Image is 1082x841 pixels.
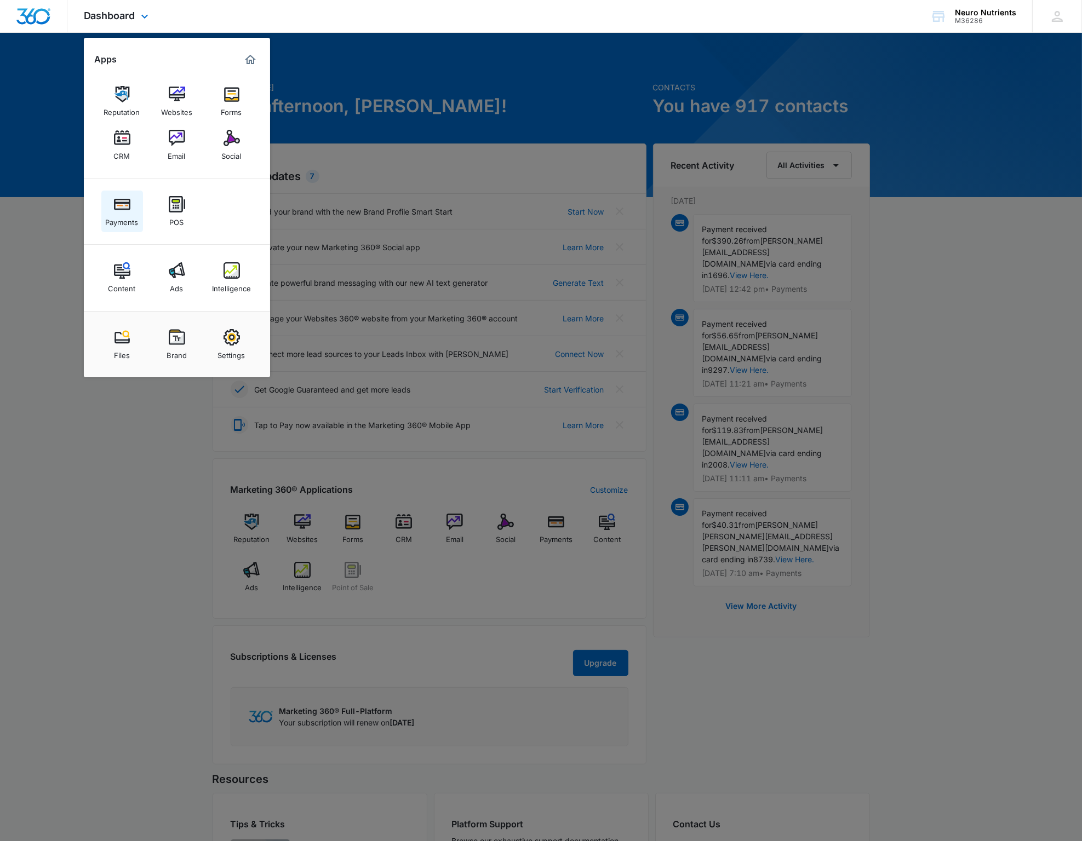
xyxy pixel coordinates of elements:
[101,257,143,298] a: Content
[106,212,139,227] div: Payments
[211,257,253,298] a: Intelligence
[84,10,135,21] span: Dashboard
[955,17,1016,25] div: account id
[170,212,184,227] div: POS
[156,80,198,122] a: Websites
[221,102,242,117] div: Forms
[95,54,117,65] h2: Apps
[211,324,253,365] a: Settings
[101,80,143,122] a: Reputation
[156,191,198,232] a: POS
[161,102,192,117] div: Websites
[156,124,198,166] a: Email
[156,257,198,298] a: Ads
[156,324,198,365] a: Brand
[170,279,184,293] div: Ads
[211,124,253,166] a: Social
[101,124,143,166] a: CRM
[108,279,136,293] div: Content
[211,80,253,122] a: Forms
[167,345,187,360] div: Brand
[218,345,245,360] div: Settings
[212,279,251,293] div: Intelligence
[104,102,140,117] div: Reputation
[101,191,143,232] a: Payments
[114,146,130,160] div: CRM
[955,8,1016,17] div: account name
[101,324,143,365] a: Files
[222,146,242,160] div: Social
[168,146,186,160] div: Email
[242,51,259,68] a: Marketing 360® Dashboard
[114,345,130,360] div: Files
